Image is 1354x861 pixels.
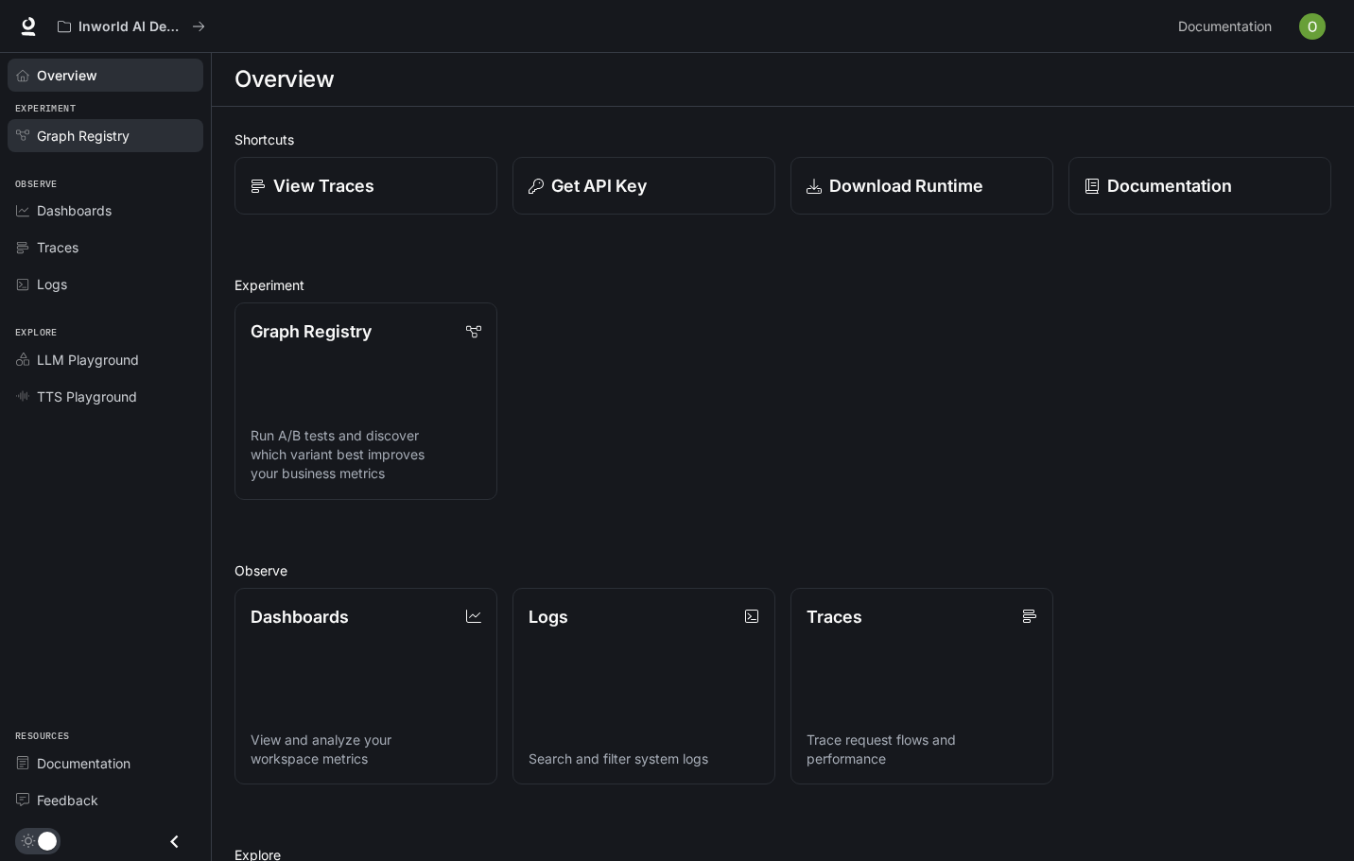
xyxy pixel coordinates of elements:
[551,173,647,198] p: Get API Key
[8,267,203,301] a: Logs
[8,119,203,152] a: Graph Registry
[37,387,137,406] span: TTS Playground
[8,784,203,817] a: Feedback
[234,275,1331,295] h2: Experiment
[8,194,203,227] a: Dashboards
[790,588,1053,785] a: TracesTrace request flows and performance
[273,173,374,198] p: View Traces
[251,319,372,344] p: Graph Registry
[234,588,497,785] a: DashboardsView and analyze your workspace metrics
[529,749,759,768] p: Search and filter system logs
[1293,8,1331,45] button: User avatar
[251,604,349,629] p: Dashboards
[1068,157,1331,215] a: Documentation
[234,560,1331,580] h2: Observe
[37,200,112,220] span: Dashboards
[37,126,130,146] span: Graph Registry
[1178,15,1272,39] span: Documentation
[807,604,862,629] p: Traces
[8,59,203,92] a: Overview
[807,731,1037,768] p: Trace request flows and performance
[529,604,568,629] p: Logs
[37,65,97,85] span: Overview
[1107,173,1232,198] p: Documentation
[251,426,481,483] p: Run A/B tests and discover which variant best improves your business metrics
[37,350,139,370] span: LLM Playground
[234,302,497,500] a: Graph RegistryRun A/B tests and discover which variant best improves your business metrics
[512,157,775,215] button: Get API Key
[1171,8,1286,45] a: Documentation
[234,157,497,215] a: View Traces
[8,747,203,780] a: Documentation
[234,129,1331,149] h2: Shortcuts
[8,380,203,413] a: TTS Playground
[8,231,203,264] a: Traces
[49,8,214,45] button: All workspaces
[38,830,57,851] span: Dark mode toggle
[37,237,78,257] span: Traces
[37,274,67,294] span: Logs
[153,822,196,861] button: Close drawer
[8,343,203,376] a: LLM Playground
[234,60,334,98] h1: Overview
[37,790,98,810] span: Feedback
[1299,13,1326,40] img: User avatar
[512,588,775,785] a: LogsSearch and filter system logs
[78,19,184,35] p: Inworld AI Demos
[829,173,983,198] p: Download Runtime
[251,731,481,768] p: View and analyze your workspace metrics
[790,157,1053,215] a: Download Runtime
[37,753,130,773] span: Documentation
